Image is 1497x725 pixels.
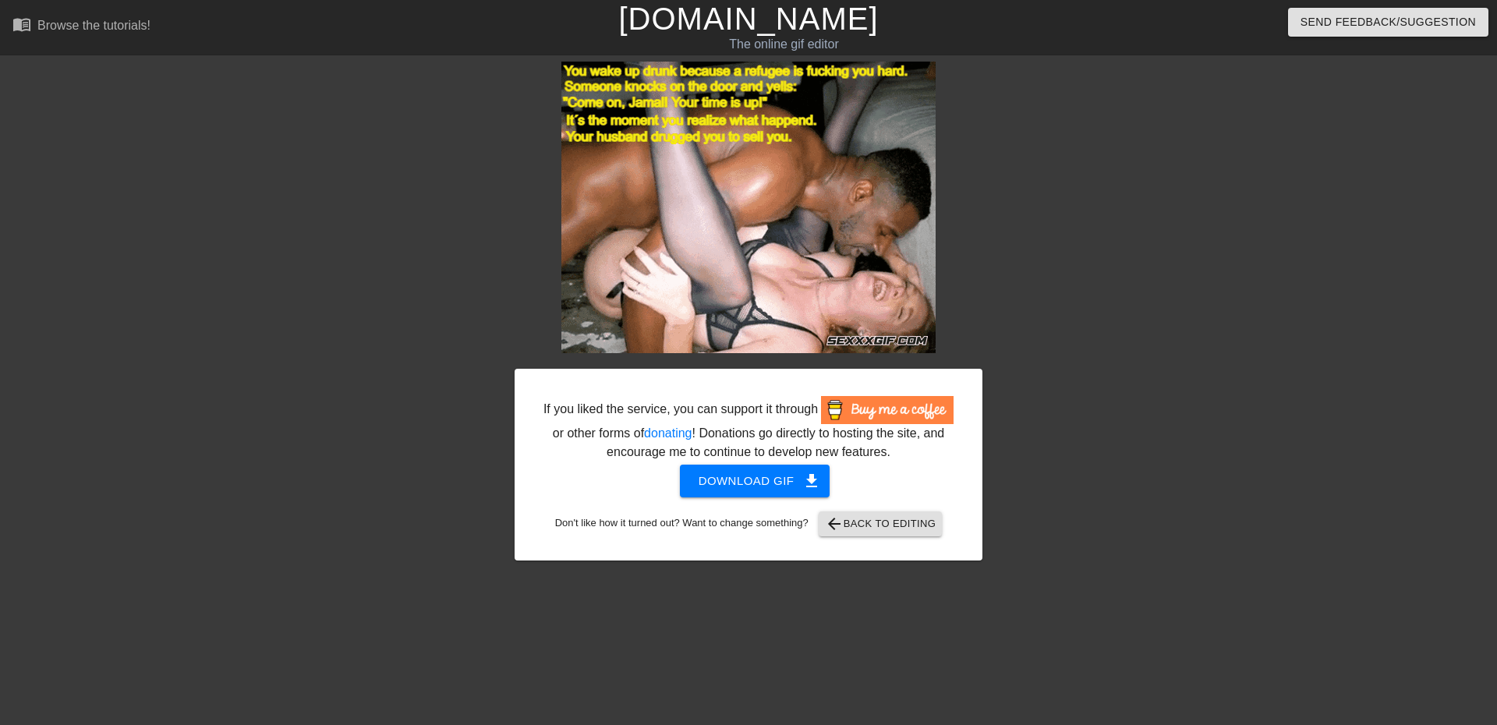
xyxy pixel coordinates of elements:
[680,465,830,497] button: Download gif
[802,472,821,490] span: get_app
[507,35,1061,54] div: The online gif editor
[825,515,936,533] span: Back to Editing
[618,2,878,36] a: [DOMAIN_NAME]
[819,511,943,536] button: Back to Editing
[1301,12,1476,32] span: Send Feedback/Suggestion
[699,471,812,491] span: Download gif
[667,473,830,486] a: Download gif
[644,426,692,440] a: donating
[825,515,844,533] span: arrow_back
[542,396,955,462] div: If you liked the service, you can support it through or other forms of ! Donations go directly to...
[1288,8,1488,37] button: Send Feedback/Suggestion
[37,19,150,32] div: Browse the tutorials!
[12,15,31,34] span: menu_book
[539,511,958,536] div: Don't like how it turned out? Want to change something?
[821,396,954,424] img: Buy Me A Coffee
[12,15,150,39] a: Browse the tutorials!
[561,62,936,353] img: lxwZy1UY.gif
